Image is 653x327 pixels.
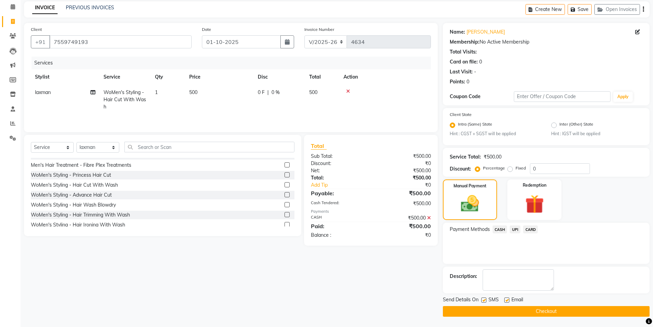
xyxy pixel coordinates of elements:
label: Client [31,26,42,33]
label: Date [202,26,211,33]
div: ₹500.00 [371,214,436,222]
input: Enter Offer / Coupon Code [514,91,610,102]
a: INVOICE [32,2,58,14]
div: Balance : [306,232,371,239]
div: Sub Total: [306,153,371,160]
div: Last Visit: [450,68,473,75]
div: ₹0 [382,182,436,189]
span: Email [511,296,523,305]
div: ₹500.00 [371,174,436,182]
button: Save [568,4,592,15]
span: CASH [493,225,507,233]
div: Card on file: [450,58,478,66]
div: Total: [306,174,371,182]
div: ₹500.00 [371,200,436,207]
div: Discount: [450,165,471,173]
img: _gift.svg [519,192,550,216]
div: ₹0 [371,160,436,167]
th: Stylist [31,69,99,85]
div: ₹500.00 [371,189,436,197]
th: Price [185,69,254,85]
div: ₹500.00 [371,222,436,230]
div: Services [32,57,436,69]
div: Net: [306,167,371,174]
div: Men's Hair Treatment - Fibre Plex Treatments [31,162,131,169]
div: ₹500.00 [371,153,436,160]
button: Checkout [443,306,650,317]
th: Disc [254,69,305,85]
div: No Active Membership [450,38,643,46]
div: Paid: [306,222,371,230]
div: Payable: [306,189,371,197]
div: Payments [311,209,431,214]
a: PREVIOUS INVOICES [66,4,114,11]
label: Fixed [516,165,526,171]
th: Service [99,69,151,85]
span: 0 % [271,89,280,96]
span: Payment Methods [450,226,490,233]
label: Client State [450,112,472,118]
button: Create New [525,4,565,15]
div: Service Total: [450,153,481,161]
span: UPI [510,225,520,233]
span: laxman [35,89,51,95]
span: 500 [309,89,317,95]
div: ₹0 [371,232,436,239]
span: | [267,89,269,96]
th: Total [305,69,339,85]
div: Name: [450,28,465,36]
small: Hint : IGST will be applied [551,131,643,137]
button: Apply [613,92,633,102]
div: WoMen's Styling - Hair Wash Blowdry [31,201,116,209]
span: 500 [189,89,197,95]
span: 0 F [258,89,265,96]
th: Qty [151,69,185,85]
label: Manual Payment [454,183,486,189]
div: Cash Tendered: [306,200,371,207]
div: Description: [450,273,477,280]
div: Points: [450,78,465,85]
div: - [474,68,476,75]
span: CARD [523,225,538,233]
label: Inter (Other) State [559,121,593,129]
div: Coupon Code [450,93,514,100]
th: Action [339,69,431,85]
div: 0 [479,58,482,66]
div: ₹500.00 [371,167,436,174]
a: Add Tip [306,182,382,189]
div: 0 [467,78,469,85]
div: CASH [306,214,371,222]
a: [PERSON_NAME] [467,28,505,36]
label: Invoice Number [304,26,334,33]
div: WoMen's Styling - Advance Hair Cut [31,191,112,199]
img: _cash.svg [455,193,485,214]
span: Total [311,142,327,150]
div: WoMen's Styling - Hair Ironing With Wash [31,221,125,229]
div: WoMen's Styling - Hair Cut With Wash [31,182,118,189]
label: Percentage [483,165,505,171]
span: 1 [155,89,158,95]
label: Intra (Same) State [458,121,492,129]
span: Send Details On [443,296,479,305]
div: WoMen's Styling - Hair Trimming With Wash [31,211,130,219]
span: SMS [488,296,499,305]
input: Search or Scan [124,142,294,152]
div: Total Visits: [450,48,477,56]
small: Hint : CGST + SGST will be applied [450,131,541,137]
button: +91 [31,35,50,48]
div: WoMen's Styling - Princess Hair Cut [31,172,111,179]
input: Search by Name/Mobile/Email/Code [49,35,192,48]
label: Redemption [523,182,546,188]
span: WoMen's Styling - Hair Cut With Wash [104,89,146,110]
div: Membership: [450,38,480,46]
div: Discount: [306,160,371,167]
button: Open Invoices [594,4,640,15]
div: ₹500.00 [484,153,501,161]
